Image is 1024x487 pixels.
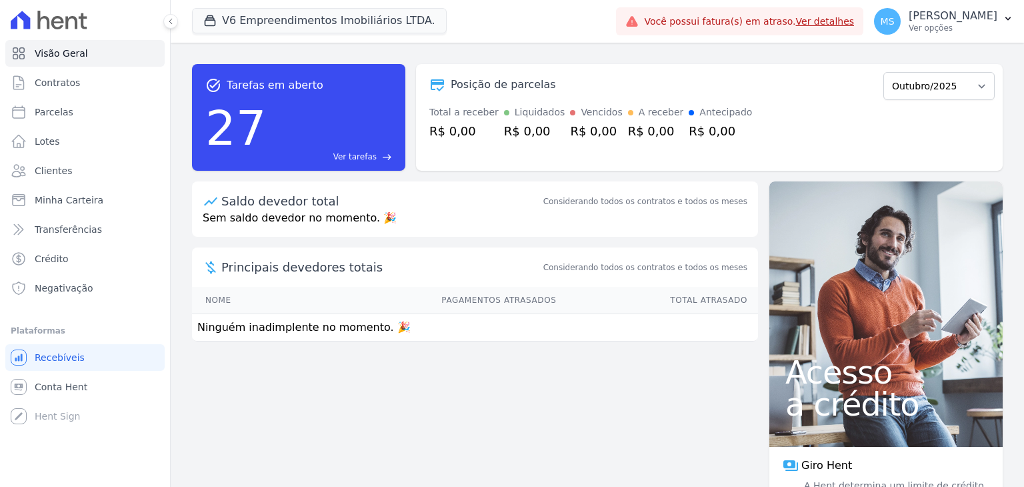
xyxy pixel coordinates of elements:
[272,151,392,163] a: Ver tarefas east
[5,374,165,400] a: Conta Hent
[293,287,557,314] th: Pagamentos Atrasados
[543,262,747,274] span: Considerando todos os contratos e todos os meses
[689,122,752,140] div: R$ 0,00
[515,105,565,119] div: Liquidados
[581,105,622,119] div: Vencidos
[35,252,69,266] span: Crédito
[35,223,102,236] span: Transferências
[35,193,103,207] span: Minha Carteira
[205,93,267,163] div: 27
[5,128,165,155] a: Lotes
[192,210,758,237] p: Sem saldo devedor no momento. 🎉
[5,246,165,272] a: Crédito
[5,344,165,371] a: Recebíveis
[35,351,85,364] span: Recebíveis
[451,77,556,93] div: Posição de parcelas
[221,192,541,210] div: Saldo devedor total
[35,135,60,148] span: Lotes
[557,287,758,314] th: Total Atrasado
[5,40,165,67] a: Visão Geral
[543,195,747,207] div: Considerando todos os contratos e todos os meses
[35,164,72,177] span: Clientes
[5,216,165,243] a: Transferências
[382,152,392,162] span: east
[227,77,323,93] span: Tarefas em aberto
[863,3,1024,40] button: MS [PERSON_NAME] Ver opções
[35,380,87,394] span: Conta Hent
[785,388,987,420] span: a crédito
[699,105,752,119] div: Antecipado
[429,122,499,140] div: R$ 0,00
[5,99,165,125] a: Parcelas
[785,356,987,388] span: Acesso
[801,458,852,474] span: Giro Hent
[11,323,159,339] div: Plataformas
[221,258,541,276] span: Principais devedores totais
[796,16,855,27] a: Ver detalhes
[644,15,854,29] span: Você possui fatura(s) em atraso.
[5,69,165,96] a: Contratos
[628,122,684,140] div: R$ 0,00
[205,77,221,93] span: task_alt
[192,287,293,314] th: Nome
[5,187,165,213] a: Minha Carteira
[429,105,499,119] div: Total a receber
[881,17,895,26] span: MS
[333,151,377,163] span: Ver tarefas
[570,122,622,140] div: R$ 0,00
[35,105,73,119] span: Parcelas
[909,9,997,23] p: [PERSON_NAME]
[192,8,447,33] button: V6 Empreendimentos Imobiliários LTDA.
[192,314,758,342] td: Ninguém inadimplente no momento. 🎉
[35,282,93,295] span: Negativação
[35,47,88,60] span: Visão Geral
[35,76,80,89] span: Contratos
[639,105,684,119] div: A receber
[5,275,165,302] a: Negativação
[5,157,165,184] a: Clientes
[909,23,997,33] p: Ver opções
[504,122,565,140] div: R$ 0,00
